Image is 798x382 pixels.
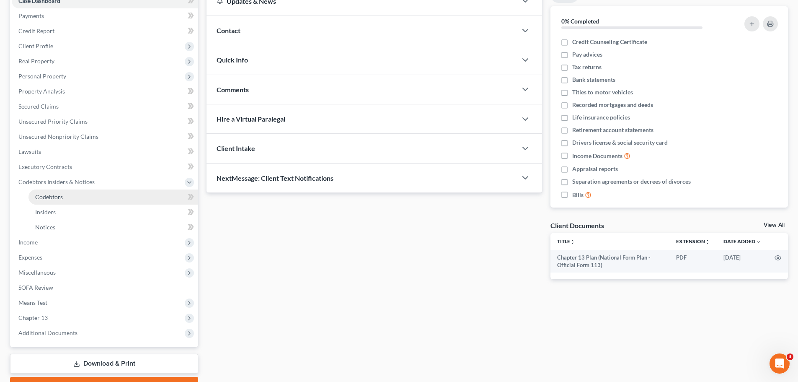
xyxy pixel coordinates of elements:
[550,250,669,273] td: Chapter 13 Plan (National Form Plan - Official Form 113)
[18,329,77,336] span: Additional Documents
[764,222,785,228] a: View All
[770,353,790,374] iframe: Intercom live chat
[669,250,717,273] td: PDF
[217,86,249,94] span: Comments
[18,148,41,155] span: Lawsuits
[217,144,255,152] span: Client Intake
[12,99,198,114] a: Secured Claims
[676,238,710,244] a: Extensionunfold_more
[12,129,198,144] a: Unsecured Nonpriority Claims
[28,190,198,205] a: Codebtors
[18,254,42,261] span: Expenses
[12,84,198,99] a: Property Analysis
[705,239,710,244] i: unfold_more
[18,73,66,80] span: Personal Property
[756,239,761,244] i: expand_more
[217,115,285,123] span: Hire a Virtual Paralegal
[572,38,647,46] span: Credit Counseling Certificate
[572,88,633,96] span: Titles to motor vehicles
[572,165,618,173] span: Appraisal reports
[18,12,44,19] span: Payments
[18,42,53,49] span: Client Profile
[12,144,198,159] a: Lawsuits
[723,238,761,244] a: Date Added expand_more
[572,75,615,84] span: Bank statements
[18,27,54,34] span: Credit Report
[572,101,653,109] span: Recorded mortgages and deeds
[572,177,691,186] span: Separation agreements or decrees of divorces
[217,174,333,182] span: NextMessage: Client Text Notifications
[572,126,653,134] span: Retirement account statements
[18,57,54,65] span: Real Property
[550,221,604,230] div: Client Documents
[787,353,793,360] span: 3
[572,113,630,122] span: Life insurance policies
[10,354,198,374] a: Download & Print
[12,114,198,129] a: Unsecured Priority Claims
[717,250,768,273] td: [DATE]
[572,138,668,147] span: Drivers license & social security card
[570,239,575,244] i: unfold_more
[572,50,602,59] span: Pay advices
[572,152,622,160] span: Income Documents
[28,220,198,235] a: Notices
[12,280,198,295] a: SOFA Review
[18,178,95,185] span: Codebtors Insiders & Notices
[12,159,198,174] a: Executory Contracts
[18,88,65,95] span: Property Analysis
[35,223,55,231] span: Notices
[18,163,72,170] span: Executory Contracts
[18,133,98,140] span: Unsecured Nonpriority Claims
[572,63,602,71] span: Tax returns
[18,314,48,321] span: Chapter 13
[28,205,198,220] a: Insiders
[561,18,599,25] strong: 0% Completed
[18,103,59,110] span: Secured Claims
[12,23,198,39] a: Credit Report
[217,26,240,34] span: Contact
[217,56,248,64] span: Quick Info
[18,269,56,276] span: Miscellaneous
[572,191,584,199] span: Bills
[35,193,63,200] span: Codebtors
[18,239,38,246] span: Income
[12,8,198,23] a: Payments
[35,208,56,216] span: Insiders
[557,238,575,244] a: Titleunfold_more
[18,284,53,291] span: SOFA Review
[18,118,88,125] span: Unsecured Priority Claims
[18,299,47,306] span: Means Test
